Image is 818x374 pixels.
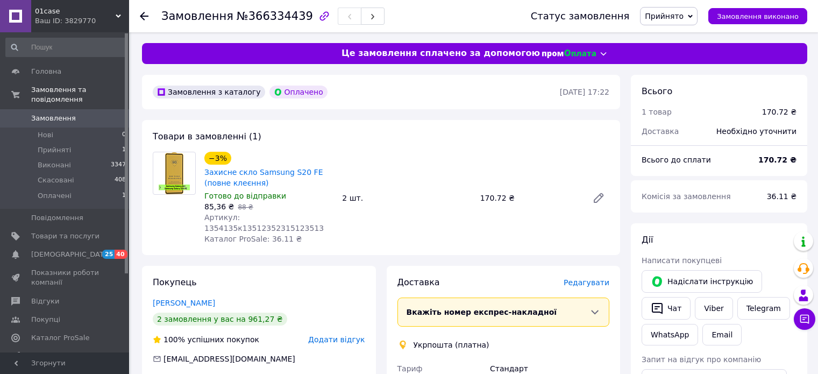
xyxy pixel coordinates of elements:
span: Вкажіть номер експрес-накладної [407,308,557,316]
span: Замовлення [161,10,233,23]
a: Telegram [737,297,790,320]
span: 408 [115,175,126,185]
div: Статус замовлення [531,11,630,22]
span: 36.11 ₴ [767,192,796,201]
span: 0 [122,130,126,140]
span: Відгуки [31,297,59,306]
span: Аналітика [31,351,68,361]
span: Запит на відгук про компанію [642,355,761,364]
span: Нові [38,130,53,140]
span: Готово до відправки [204,192,286,200]
span: Прийняті [38,145,71,155]
a: WhatsApp [642,324,698,345]
div: Укрпошта (платна) [411,340,492,350]
div: успішних покупок [153,334,259,345]
span: Дії [642,235,653,245]
span: Прийнято [645,12,684,20]
button: Замовлення виконано [708,8,807,24]
span: [DEMOGRAPHIC_DATA] [31,250,111,259]
div: Ваш ID: 3829770 [35,16,129,26]
span: Скасовані [38,175,74,185]
span: 1 [122,191,126,201]
a: [PERSON_NAME] [153,299,215,307]
div: Замовлення з каталогу [153,86,265,98]
div: Повернутися назад [140,11,148,22]
span: Показники роботи компанії [31,268,99,287]
span: Покупець [153,277,197,287]
span: 3347 [111,160,126,170]
span: [EMAIL_ADDRESS][DOMAIN_NAME] [163,355,295,363]
div: −3% [204,152,231,165]
span: Повідомлення [31,213,83,223]
span: Оплачені [38,191,72,201]
span: Виконані [38,160,71,170]
span: 01case [35,6,116,16]
button: Email [702,324,742,345]
span: Артикул: 1354135к13512352315123513 [204,213,324,232]
span: Комісія за замовлення [642,192,731,201]
span: 40 [115,250,127,259]
span: Каталог ProSale: 36.11 ₴ [204,235,302,243]
time: [DATE] 17:22 [560,88,609,96]
span: 25 [102,250,115,259]
div: Оплачено [269,86,328,98]
span: Всього до сплати [642,156,711,164]
span: Товари в замовленні (1) [153,131,261,142]
span: Це замовлення сплачено за допомогою [342,47,540,60]
span: Замовлення виконано [717,12,799,20]
span: Замовлення [31,114,76,123]
span: Написати покупцеві [642,256,722,265]
button: Чат [642,297,691,320]
button: Надіслати інструкцію [642,270,762,293]
a: Редагувати [588,187,609,209]
input: Пошук [5,38,127,57]
span: Каталог ProSale [31,333,89,343]
span: Замовлення та повідомлення [31,85,129,104]
span: Головна [31,67,61,76]
div: 170.72 ₴ [476,190,584,206]
span: Редагувати [564,278,609,287]
button: Чат з покупцем [794,308,815,330]
span: 88 ₴ [238,203,253,211]
a: Захисне скло Samsung S20 FE (повне клеєння) [204,168,323,187]
span: 100% [163,335,185,344]
img: Захисне скло Samsung S20 FE (повне клеєння) [159,152,190,194]
span: 1 [122,145,126,155]
b: 170.72 ₴ [758,156,796,164]
a: Viber [695,297,732,320]
span: №366334439 [237,10,313,23]
span: Всього [642,86,672,96]
span: Доставка [642,127,679,136]
div: Необхідно уточнити [710,119,803,143]
span: 1 товар [642,108,672,116]
span: Покупці [31,315,60,324]
div: 2 шт. [338,190,475,206]
span: Додати відгук [308,335,365,344]
span: 85,36 ₴ [204,202,234,211]
span: Товари та послуги [31,231,99,241]
span: Тариф [397,364,423,373]
div: 170.72 ₴ [762,107,796,117]
span: Доставка [397,277,440,287]
div: 2 замовлення у вас на 961,27 ₴ [153,313,287,326]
